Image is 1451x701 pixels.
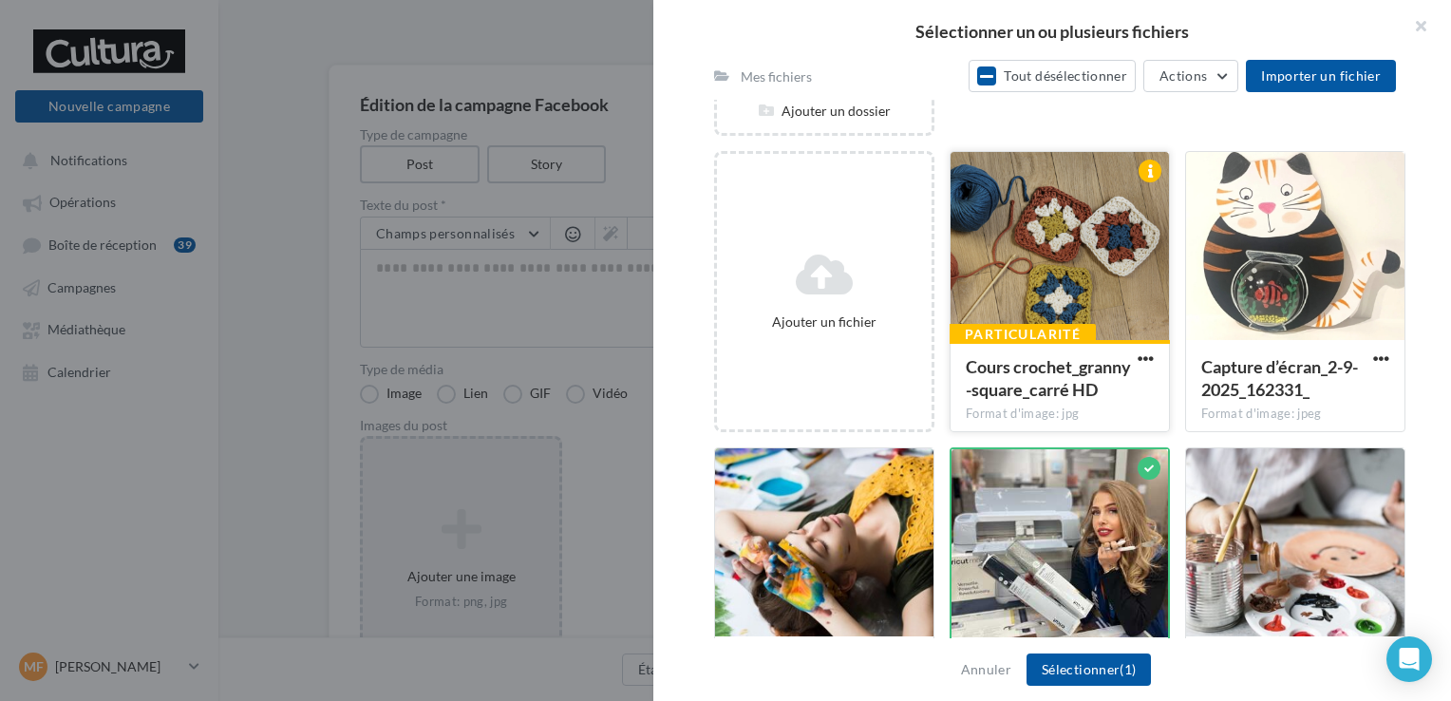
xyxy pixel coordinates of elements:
h2: Sélectionner un ou plusieurs fichiers [684,23,1421,40]
div: Ajouter un dossier [717,102,932,121]
span: Importer un fichier [1261,67,1381,84]
span: (1) [1120,661,1136,677]
div: Ajouter un fichier [725,313,924,332]
button: Sélectionner(1) [1027,654,1151,686]
button: Actions [1143,60,1238,92]
div: Format d'image: jpeg [1201,406,1389,423]
button: Tout désélectionner [969,60,1136,92]
span: Cours crochet_granny-square_carré HD [966,356,1131,400]
div: Particularité [950,324,1096,345]
button: Annuler [953,658,1019,681]
button: Importer un fichier [1246,60,1396,92]
span: Actions [1159,67,1207,84]
div: Mes fichiers [741,67,812,86]
div: Open Intercom Messenger [1386,636,1432,682]
div: Format d'image: jpg [966,406,1154,423]
span: Capture d’écran_2-9-2025_162331_ [1201,356,1358,400]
